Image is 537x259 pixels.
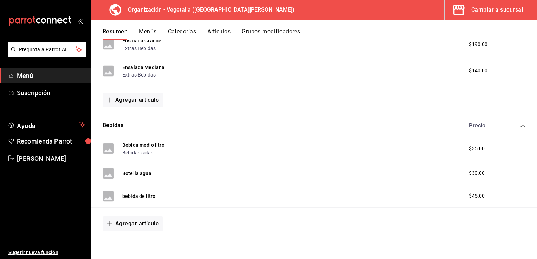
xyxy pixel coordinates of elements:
button: Categorías [168,28,196,40]
button: Ensalada Grande [122,37,161,44]
span: Pregunta a Parrot AI [19,46,76,53]
button: open_drawer_menu [77,18,83,24]
button: Extras [122,71,137,78]
button: collapse-category-row [520,123,526,128]
button: Resumen [103,28,128,40]
span: Suscripción [17,88,85,98]
button: Bebida medio litro [122,141,164,148]
button: bebida de litro [122,193,155,200]
button: Agregar artículo [103,216,163,231]
button: Ensalada Mediana [122,64,164,71]
button: Bebidas [138,71,156,78]
button: Extras [122,45,137,52]
button: Pregunta a Parrot AI [8,42,86,57]
span: [PERSON_NAME] [17,154,85,163]
button: Agregar artículo [103,93,163,107]
button: Bebidas solas [122,149,153,156]
button: Bebidas [138,45,156,52]
span: Recomienda Parrot [17,137,85,146]
div: Cambiar a sucursal [471,5,523,15]
h3: Organización - Vegetalia ([GEOGRAPHIC_DATA][PERSON_NAME]) [122,6,295,14]
button: Grupos modificadores [242,28,300,40]
span: $140.00 [469,67,487,74]
div: navigation tabs [103,28,537,40]
span: Menú [17,71,85,80]
span: $30.00 [469,170,485,177]
button: Botella agua [122,170,151,177]
span: Sugerir nueva función [8,249,85,256]
button: Bebidas [103,121,123,129]
div: , [122,44,161,52]
button: Menús [139,28,156,40]
span: $35.00 [469,145,485,152]
div: Precio [462,122,507,129]
span: $190.00 [469,41,487,48]
div: , [122,71,164,78]
span: $45.00 [469,192,485,200]
a: Pregunta a Parrot AI [5,51,86,58]
button: Artículos [207,28,231,40]
span: Ayuda [17,120,76,129]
